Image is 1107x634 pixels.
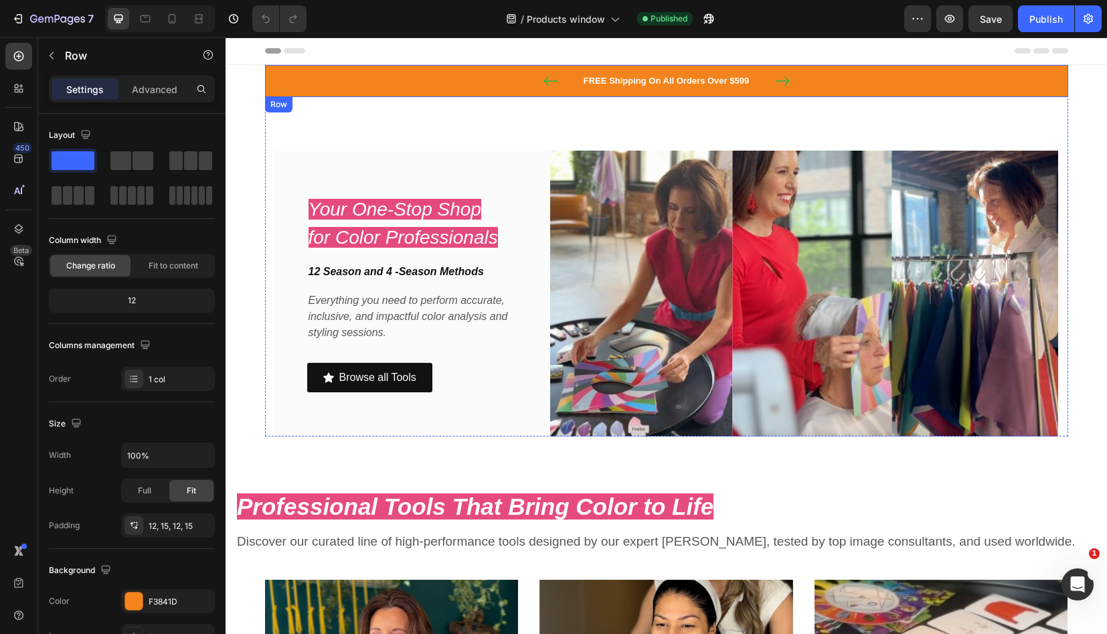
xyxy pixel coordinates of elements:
[226,37,1107,634] iframe: Design area
[49,232,120,250] div: Column width
[122,443,214,467] input: Auto
[49,337,153,355] div: Columns management
[49,127,94,145] div: Layout
[149,520,211,532] div: 12, 15, 12, 15
[187,485,196,497] span: Fit
[1061,568,1094,601] iframe: Intercom live chat
[521,12,524,26] span: /
[149,596,211,608] div: F3841D
[49,485,74,497] div: Height
[10,493,871,516] h2: Discover our curated line of high-performance tools designed by our expert [PERSON_NAME], tested ...
[49,520,80,532] div: Padding
[1089,548,1100,559] span: 1
[88,11,94,27] p: 7
[149,374,211,386] div: 1 col
[66,82,104,96] p: Settings
[49,595,70,607] div: Color
[132,82,177,96] p: Advanced
[325,113,833,399] img: color analysis tools in action
[49,373,71,385] div: Order
[66,260,115,272] span: Change ratio
[13,143,32,153] div: 450
[325,113,833,399] a: color analysis tools
[980,13,1002,25] span: Save
[49,449,71,461] div: Width
[5,5,100,32] button: 7
[651,13,687,25] span: Published
[1018,5,1074,32] button: Publish
[11,456,488,482] i: Professional Tools That Bring Color to Life
[138,485,151,497] span: Full
[65,48,179,64] p: Row
[10,245,32,256] div: Beta
[252,5,307,32] div: Undo/Redo
[149,260,198,272] span: Fit to content
[52,291,212,310] div: 12
[49,415,84,433] div: Size
[527,12,605,26] span: Products window
[49,562,114,580] div: Background
[1029,12,1063,26] div: Publish
[968,5,1013,32] button: Save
